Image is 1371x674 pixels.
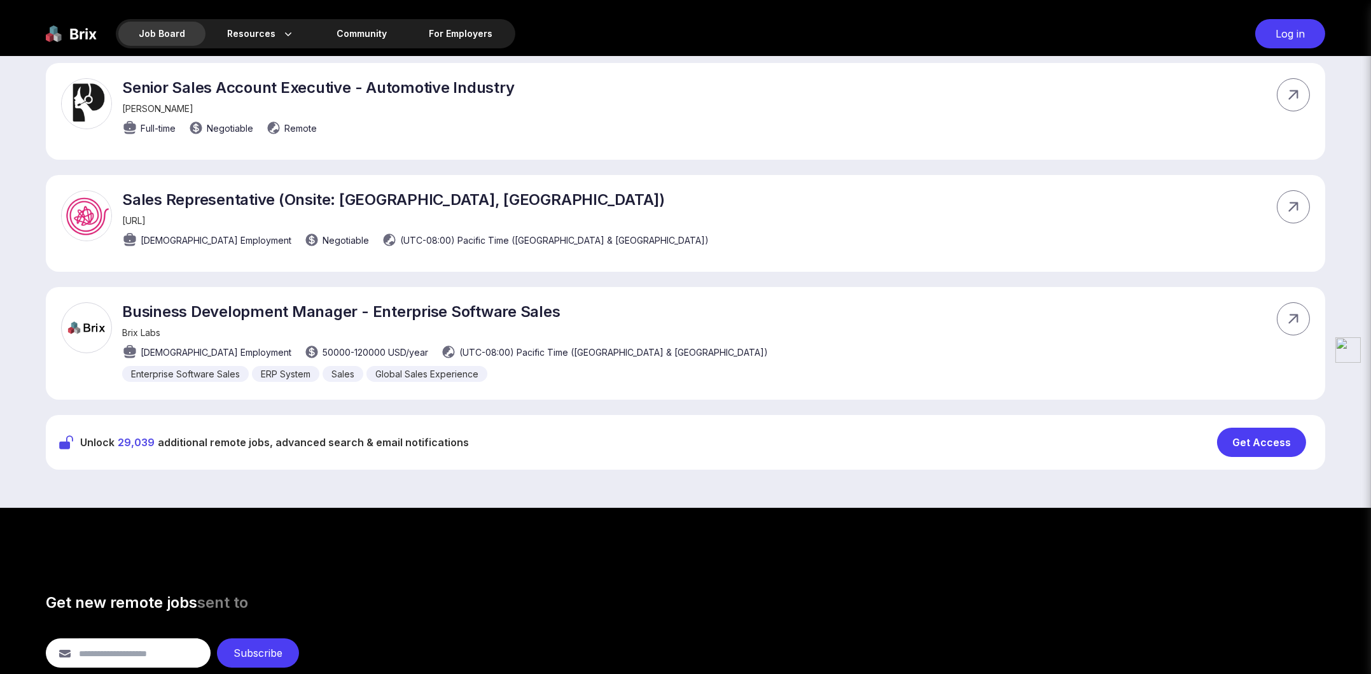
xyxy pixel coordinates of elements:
[323,346,428,359] span: 50000 - 120000 USD /year
[284,122,317,135] span: Remote
[122,302,768,321] p: Business Development Manager - Enterprise Software Sales
[1217,428,1312,457] a: Get Access
[141,234,291,247] span: [DEMOGRAPHIC_DATA] Employment
[217,638,299,668] div: Subscribe
[122,327,160,338] span: Brix Labs
[207,122,253,135] span: Negotiable
[1249,19,1325,48] a: Log in
[316,22,407,46] a: Community
[122,366,249,382] div: Enterprise Software Sales
[141,346,291,359] span: [DEMOGRAPHIC_DATA] Employment
[141,122,176,135] span: Full-time
[46,593,1325,613] h3: Get new remote jobs
[118,22,205,46] div: Job Board
[1217,428,1306,457] div: Get Access
[400,234,709,247] span: (UTC-08:00) Pacific Time ([GEOGRAPHIC_DATA] & [GEOGRAPHIC_DATA])
[197,593,248,612] span: sent to
[1255,19,1325,48] div: Log in
[252,366,319,382] div: ERP System
[118,436,155,449] span: 29,039
[207,22,315,46] div: Resources
[366,366,487,382] div: Global Sales Experience
[408,22,513,46] a: For Employers
[122,78,515,97] p: Senior Sales Account Executive - Automotive Industry
[323,234,369,247] span: Negotiable
[122,215,146,226] span: [URL]
[323,366,363,382] div: Sales
[122,103,193,114] span: [PERSON_NAME]
[122,190,709,209] p: Sales Representative (Onsite: [GEOGRAPHIC_DATA], [GEOGRAPHIC_DATA])
[459,346,768,359] span: (UTC-08:00) Pacific Time ([GEOGRAPHIC_DATA] & [GEOGRAPHIC_DATA])
[80,435,469,450] span: Unlock additional remote jobs, advanced search & email notifications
